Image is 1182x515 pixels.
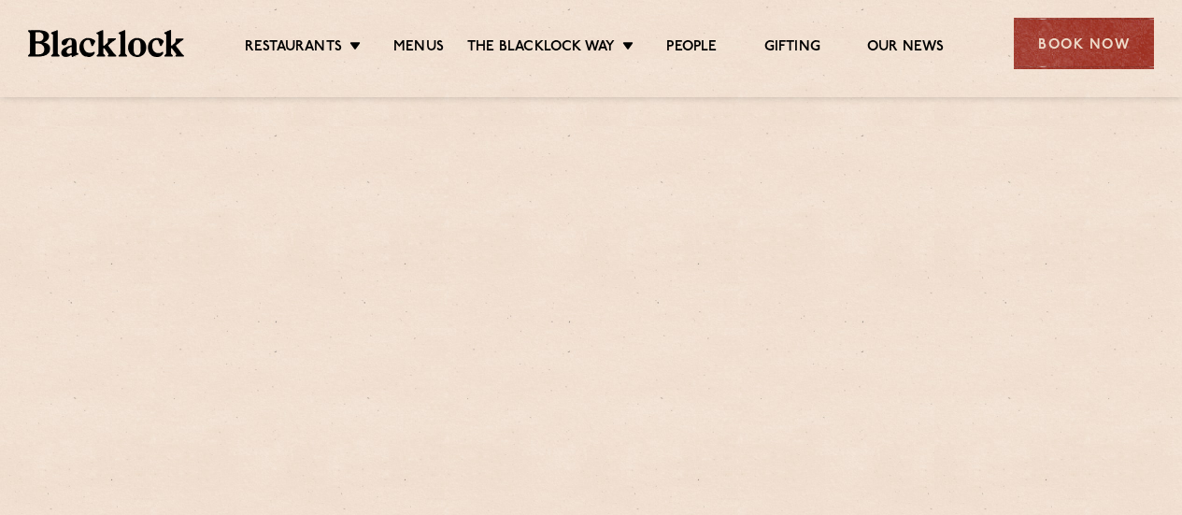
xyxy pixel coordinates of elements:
[28,30,184,56] img: BL_Textured_Logo-footer-cropped.svg
[764,38,820,59] a: Gifting
[1014,18,1154,69] div: Book Now
[867,38,945,59] a: Our News
[393,38,444,59] a: Menus
[467,38,615,59] a: The Blacklock Way
[666,38,717,59] a: People
[245,38,342,59] a: Restaurants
